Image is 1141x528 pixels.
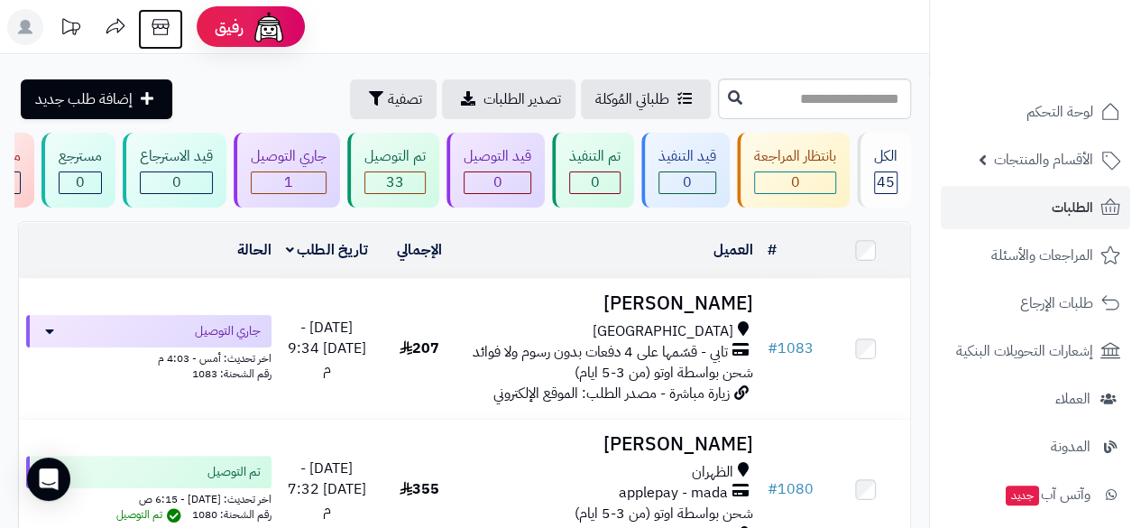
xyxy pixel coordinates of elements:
a: بانتظار المراجعة 0 [733,133,853,208]
span: شحن بواسطة اوتو (من 3-5 ايام) [575,362,753,384]
a: تم التوصيل 33 [344,133,443,208]
span: 0 [591,171,600,193]
div: 0 [141,172,212,193]
a: الإجمالي [397,239,442,261]
span: applepay - mada [619,483,728,504]
span: جديد [1006,486,1039,505]
span: 0 [791,171,800,193]
span: 1 [284,171,293,193]
span: إضافة طلب جديد [35,88,133,110]
a: قيد التوصيل 0 [443,133,548,208]
a: طلباتي المُوكلة [581,79,711,119]
span: [DATE] - [DATE] 9:34 م [288,317,366,380]
a: إشعارات التحويلات البنكية [941,329,1130,373]
div: 0 [570,172,620,193]
div: 33 [365,172,425,193]
a: المدونة [941,425,1130,468]
span: المدونة [1051,434,1090,459]
span: الطلبات [1052,195,1093,220]
div: 0 [659,172,715,193]
div: جاري التوصيل [251,146,327,167]
a: تصدير الطلبات [442,79,575,119]
span: تصدير الطلبات [483,88,561,110]
div: قيد التوصيل [464,146,531,167]
a: الحالة [237,239,271,261]
span: 0 [683,171,692,193]
div: 0 [465,172,530,193]
a: العميل [713,239,753,261]
span: 45 [877,171,895,193]
a: العملاء [941,377,1130,421]
span: جاري التوصيل [195,322,261,340]
span: شحن بواسطة اوتو (من 3-5 ايام) [575,503,753,524]
a: # [768,239,777,261]
button: تصفية [350,79,437,119]
h3: [PERSON_NAME] [471,293,753,314]
a: مسترجع 0 [38,133,119,208]
span: 207 [400,338,439,359]
a: الطلبات [941,186,1130,229]
a: #1083 [768,338,814,359]
span: المراجعات والأسئلة [991,243,1093,268]
div: بانتظار المراجعة [754,146,836,167]
a: جاري التوصيل 1 [230,133,344,208]
span: تم التوصيل [116,506,186,523]
span: لوحة التحكم [1026,99,1093,125]
a: وآتس آبجديد [941,473,1130,516]
div: تم التنفيذ [569,146,621,167]
span: تصفية [388,88,422,110]
a: طلبات الإرجاع [941,282,1130,325]
div: مسترجع [59,146,102,167]
div: 0 [60,172,101,193]
span: الأقسام والمنتجات [994,147,1093,172]
span: زيارة مباشرة - مصدر الطلب: الموقع الإلكتروني [493,383,730,404]
div: 0 [755,172,835,193]
div: الكل [874,146,897,167]
a: المراجعات والأسئلة [941,234,1130,277]
div: 1 [252,172,326,193]
span: طلباتي المُوكلة [595,88,669,110]
a: تم التنفيذ 0 [548,133,638,208]
a: الكل45 [853,133,915,208]
span: 0 [493,171,502,193]
span: [GEOGRAPHIC_DATA] [593,321,733,342]
h3: [PERSON_NAME] [471,434,753,455]
span: [DATE] - [DATE] 7:32 م [288,458,366,521]
span: وآتس آب [1004,482,1090,507]
span: # [768,478,778,500]
span: 0 [76,171,85,193]
img: logo-2.png [1018,40,1124,78]
span: إشعارات التحويلات البنكية [956,338,1093,364]
a: قيد الاسترجاع 0 [119,133,230,208]
a: قيد التنفيذ 0 [638,133,733,208]
a: #1080 [768,478,814,500]
span: العملاء [1055,386,1090,412]
a: لوحة التحكم [941,90,1130,134]
span: الظهران [692,462,733,483]
span: رفيق [215,16,244,38]
a: تاريخ الطلب [286,239,368,261]
span: رقم الشحنة: 1080 [192,506,271,523]
span: طلبات الإرجاع [1020,291,1093,316]
span: تم التوصيل [207,463,261,481]
span: # [768,338,778,359]
span: 355 [400,478,439,500]
span: رقم الشحنة: 1083 [192,366,271,382]
span: تابي - قسّمها على 4 دفعات بدون رسوم ولا فوائد [473,342,728,363]
span: 33 [386,171,404,193]
img: ai-face.png [251,9,287,45]
div: اخر تحديث: أمس - 4:03 م [26,347,271,366]
div: Open Intercom Messenger [27,458,70,501]
div: اخر تحديث: [DATE] - 6:15 ص [26,488,271,507]
a: تحديثات المنصة [48,9,93,50]
div: تم التوصيل [364,146,426,167]
div: قيد الاسترجاع [140,146,213,167]
span: 0 [172,171,181,193]
div: قيد التنفيذ [658,146,716,167]
a: إضافة طلب جديد [21,79,172,119]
